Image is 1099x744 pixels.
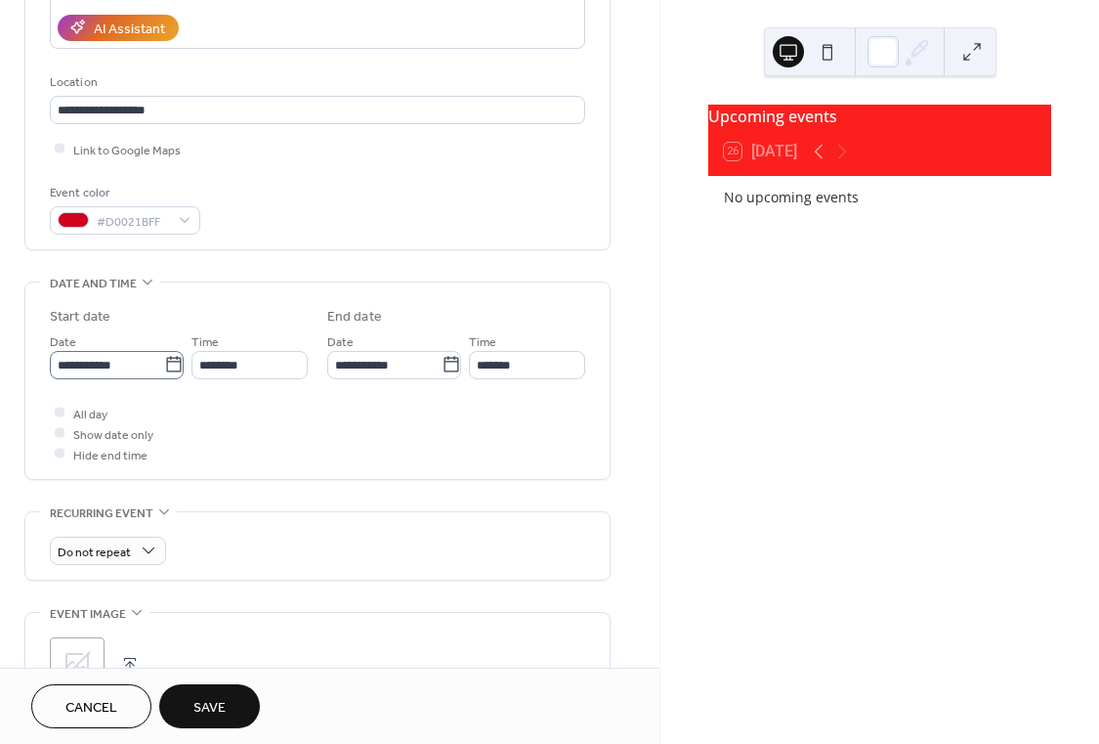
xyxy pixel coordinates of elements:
[50,72,581,93] div: Location
[58,15,179,41] button: AI Assistant
[31,684,151,728] button: Cancel
[50,503,153,524] span: Recurring event
[191,331,219,352] span: Time
[73,424,153,445] span: Show date only
[58,541,131,563] span: Do not repeat
[73,445,148,465] span: Hide end time
[50,183,196,203] div: Event color
[327,331,354,352] span: Date
[50,604,126,625] span: Event image
[73,404,107,424] span: All day
[73,140,181,160] span: Link to Google Maps
[50,307,110,328] div: Start date
[94,19,165,39] div: AI Assistant
[159,684,260,728] button: Save
[708,105,1051,128] div: Upcoming events
[327,307,382,328] div: End date
[469,331,496,352] span: Time
[97,211,169,232] span: #D0021BFF
[50,637,105,692] div: ;
[65,698,117,719] span: Cancel
[193,698,226,719] span: Save
[724,188,1036,206] div: No upcoming events
[50,331,76,352] span: Date
[50,274,137,294] span: Date and time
